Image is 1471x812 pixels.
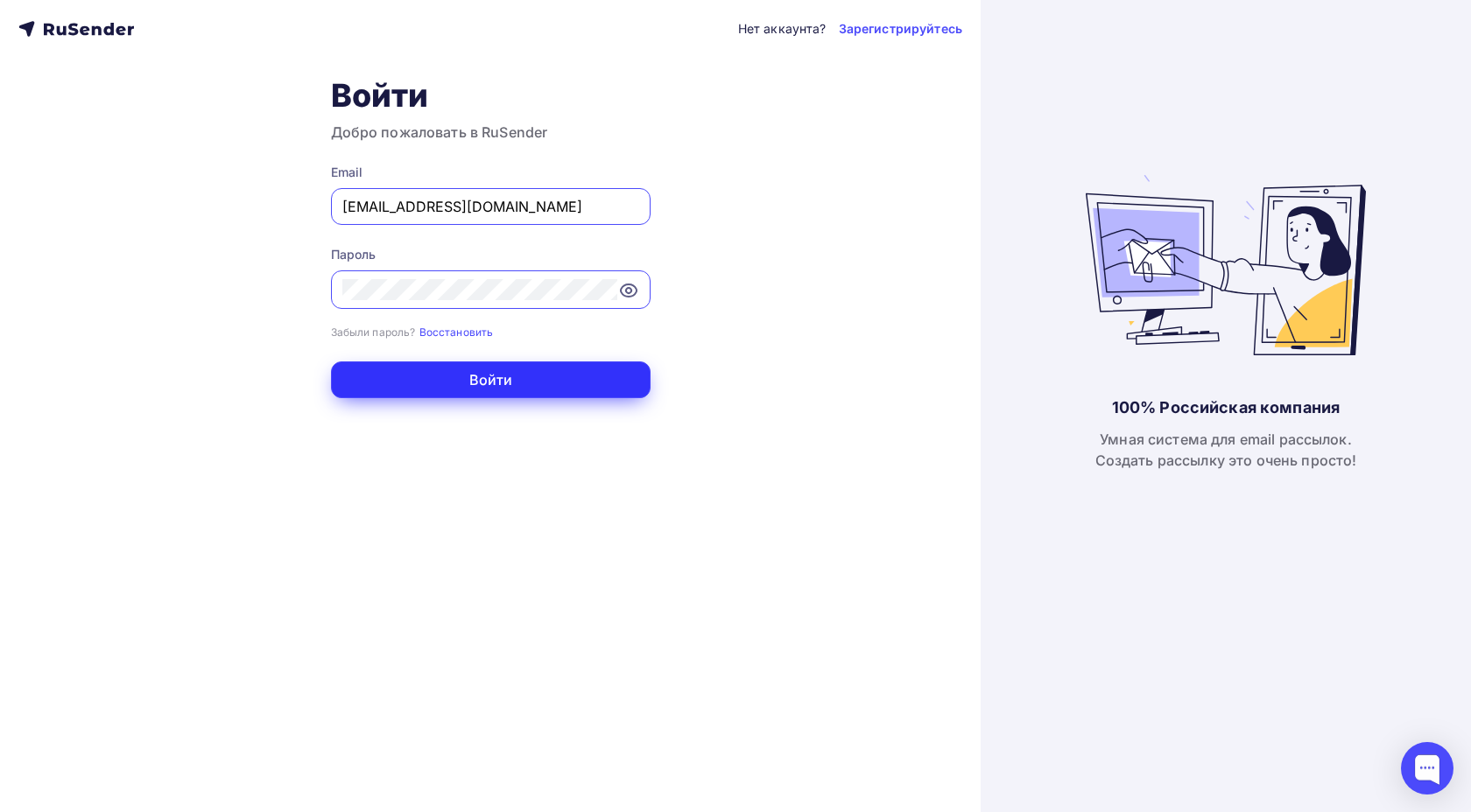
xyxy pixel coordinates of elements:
small: Забыли пароль? [331,325,416,339]
button: Войти [331,361,651,398]
h1: Войти [331,76,651,115]
div: 100% Российская компания [1112,397,1340,418]
h3: Добро пожаловать в RuSender [331,122,651,143]
div: Email [331,164,651,181]
div: Пароль [331,246,651,263]
small: Восстановить [419,325,494,339]
div: Умная система для email рассылок. Создать рассылку это очень просто! [1095,429,1357,471]
a: Восстановить [419,324,494,339]
input: Укажите свой email [342,196,639,217]
a: Зарегистрируйтесь [839,20,962,38]
div: Нет аккаунта? [738,20,827,38]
